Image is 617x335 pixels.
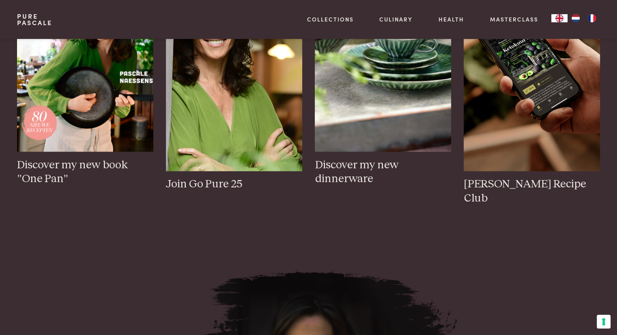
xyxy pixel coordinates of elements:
[551,14,568,22] a: EN
[439,15,464,24] a: Health
[584,14,600,22] a: FR
[597,315,611,329] button: Your consent preferences for tracking technologies
[551,14,568,22] div: Language
[568,14,584,22] a: NL
[166,177,302,191] h3: Join Go Pure 25
[17,158,153,186] h3: Discover my new book "One Pan"
[490,15,538,24] a: Masterclass
[379,15,413,24] a: Culinary
[464,177,600,205] h3: [PERSON_NAME] Recipe Club
[568,14,600,22] ul: Language list
[315,158,451,186] h3: Discover my new dinnerware
[551,14,600,22] aside: Language selected: English
[307,15,354,24] a: Collections
[17,13,52,26] a: PurePascale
